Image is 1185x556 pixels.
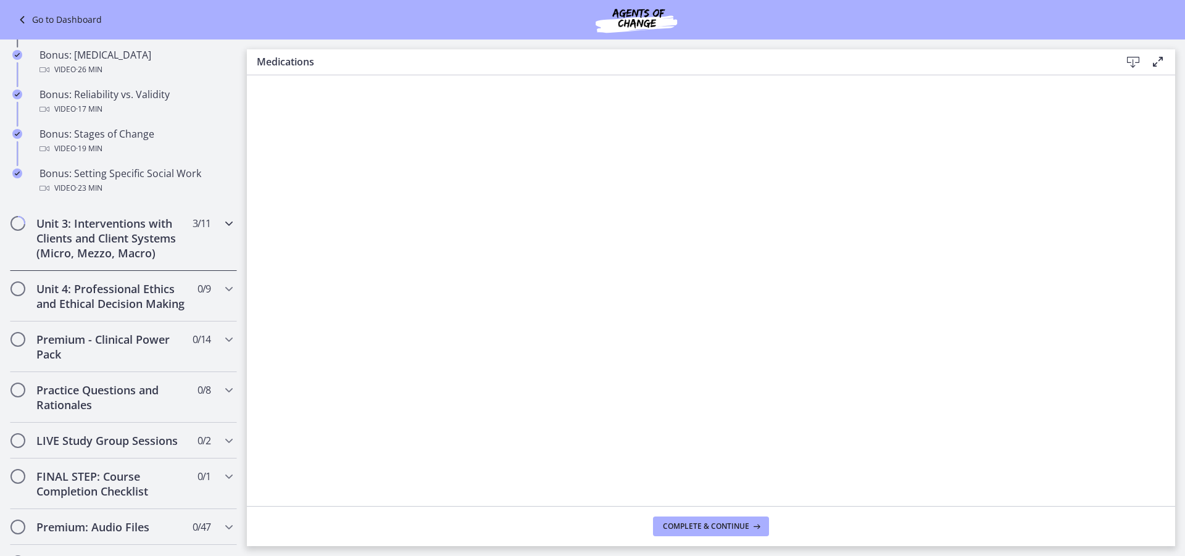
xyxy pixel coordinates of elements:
h2: LIVE Study Group Sessions [36,433,187,448]
span: 0 / 9 [197,281,210,296]
div: Video [39,62,232,77]
div: Video [39,181,232,196]
span: 0 / 2 [197,433,210,448]
span: · 26 min [76,62,102,77]
h2: FINAL STEP: Course Completion Checklist [36,469,187,499]
div: Video [39,102,232,117]
span: · 19 min [76,141,102,156]
h2: Unit 4: Professional Ethics and Ethical Decision Making [36,281,187,311]
div: Video [39,141,232,156]
div: Bonus: [MEDICAL_DATA] [39,48,232,77]
h2: Unit 3: Interventions with Clients and Client Systems (Micro, Mezzo, Macro) [36,216,187,260]
i: Completed [12,89,22,99]
i: Completed [12,168,22,178]
span: · 17 min [76,102,102,117]
h3: Medications [257,54,1101,69]
span: 0 / 47 [193,520,210,534]
span: 0 / 8 [197,383,210,397]
a: Go to Dashboard [15,12,102,27]
button: Complete & continue [653,517,769,536]
div: Bonus: Setting Specific Social Work [39,166,232,196]
span: 3 / 11 [193,216,210,231]
img: Agents of Change [562,5,710,35]
div: Bonus: Stages of Change [39,127,232,156]
span: · 23 min [76,181,102,196]
i: Completed [12,50,22,60]
span: 0 / 14 [193,332,210,347]
span: 0 / 1 [197,469,210,484]
h2: Premium: Audio Files [36,520,187,534]
h2: Practice Questions and Rationales [36,383,187,412]
i: Completed [12,129,22,139]
div: Bonus: Reliability vs. Validity [39,87,232,117]
h2: Premium - Clinical Power Pack [36,332,187,362]
span: Complete & continue [663,521,749,531]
